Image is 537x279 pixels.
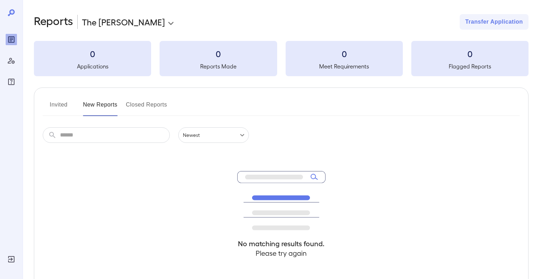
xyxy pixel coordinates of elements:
[34,41,529,76] summary: 0Applications0Reports Made0Meet Requirements0Flagged Reports
[34,62,151,71] h5: Applications
[237,239,326,248] h4: No matching results found.
[83,99,118,116] button: New Reports
[237,248,326,258] h4: Please try again
[286,48,403,59] h3: 0
[34,14,73,30] h2: Reports
[6,34,17,45] div: Reports
[160,62,277,71] h5: Reports Made
[460,14,529,30] button: Transfer Application
[178,127,249,143] div: Newest
[411,62,529,71] h5: Flagged Reports
[43,99,74,116] button: Invited
[34,48,151,59] h3: 0
[286,62,403,71] h5: Meet Requirements
[6,76,17,87] div: FAQ
[6,254,17,265] div: Log Out
[411,48,529,59] h3: 0
[6,55,17,66] div: Manage Users
[82,16,165,28] p: The [PERSON_NAME]
[160,48,277,59] h3: 0
[126,99,167,116] button: Closed Reports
